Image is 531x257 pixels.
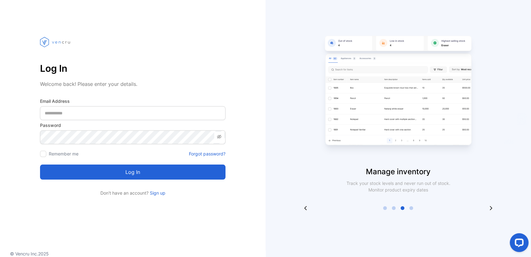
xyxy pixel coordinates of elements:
p: Manage inventory [265,166,531,177]
p: Don't have an account? [40,190,225,196]
p: Log In [40,61,225,76]
iframe: LiveChat chat widget [505,231,531,257]
label: Password [40,122,225,128]
label: Remember me [49,151,78,156]
p: Welcome back! Please enter your details. [40,80,225,88]
img: slider image [320,25,477,166]
img: vencru logo [40,25,71,59]
a: Forgot password? [189,150,225,157]
button: Log in [40,165,225,180]
a: Sign up [149,190,165,196]
p: Track your stock levels and never run out of stock. Monitor product expiry dates [338,180,458,193]
label: Email Address [40,98,225,104]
